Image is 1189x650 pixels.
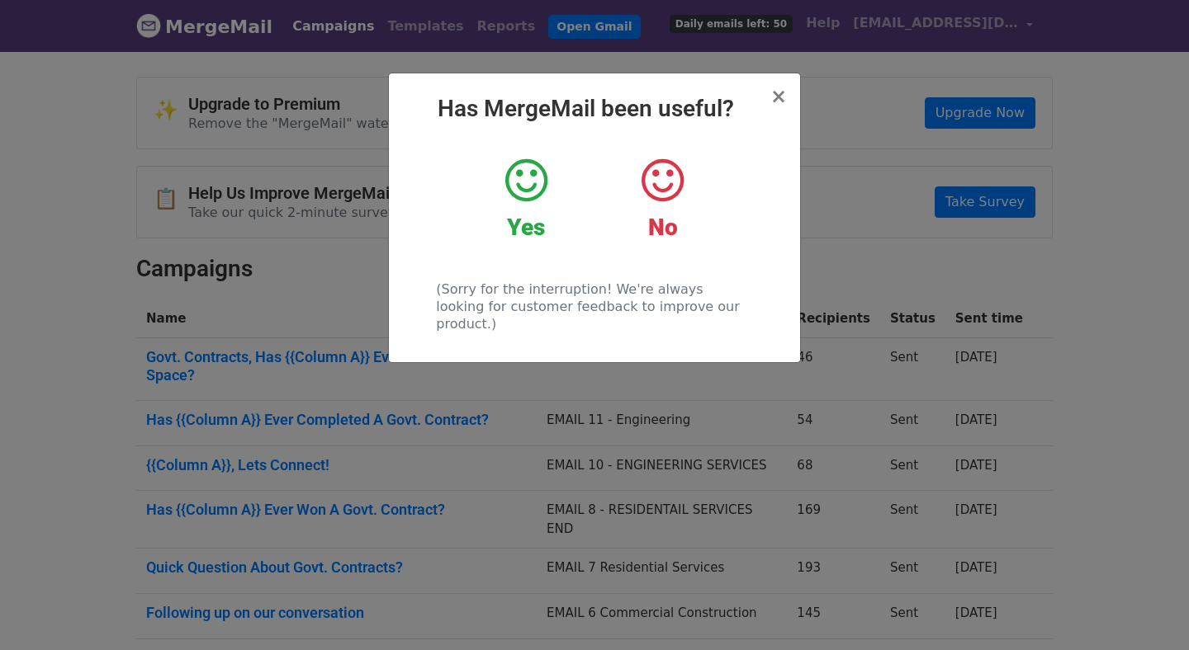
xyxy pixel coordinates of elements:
[770,85,787,108] span: ×
[436,280,752,332] p: (Sorry for the interruption! We're always looking for customer feedback to improve our product.)
[607,156,718,242] a: No
[770,87,787,106] button: Close
[471,156,582,242] a: Yes
[402,95,787,123] h2: Has MergeMail been useful?
[648,214,678,241] strong: No
[507,214,545,241] strong: Yes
